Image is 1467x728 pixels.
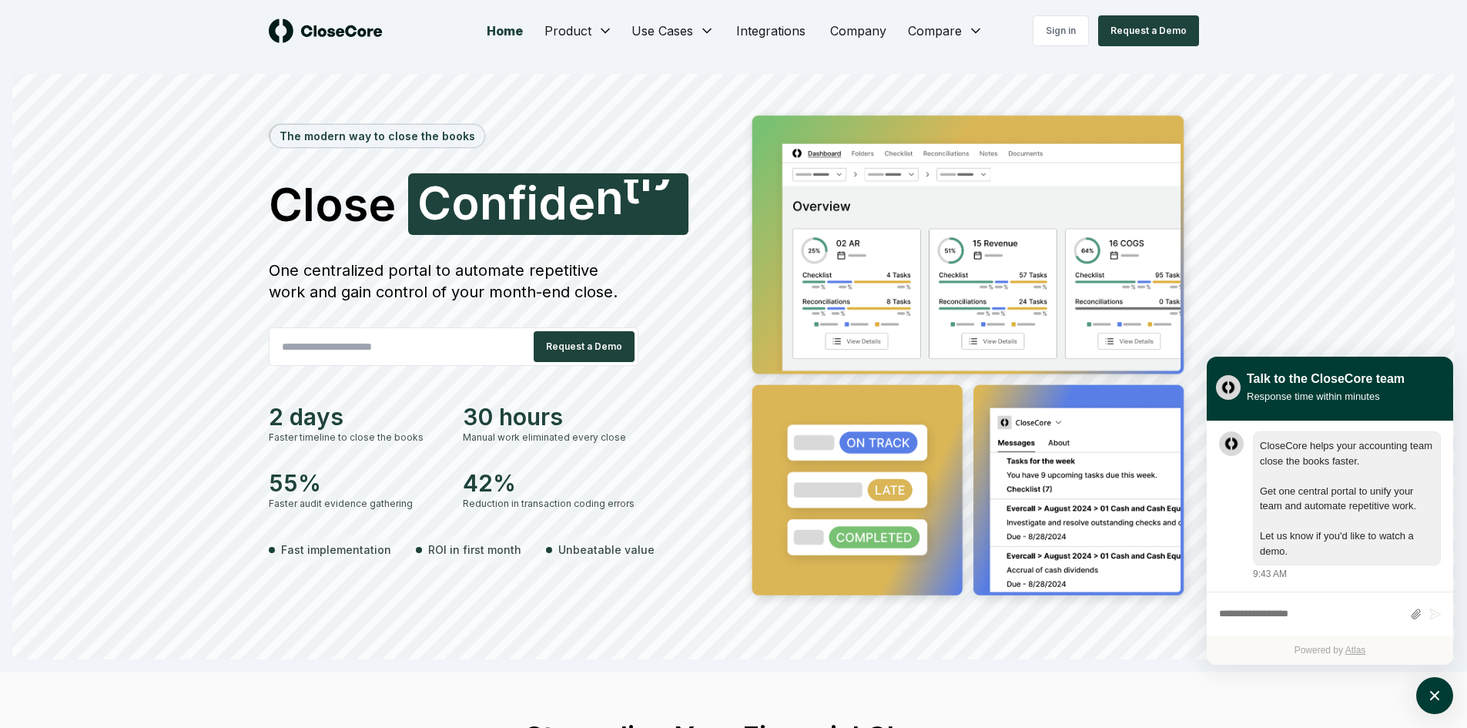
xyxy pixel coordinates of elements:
button: Product [535,15,622,46]
span: f [508,179,527,226]
div: atlas-message-bubble [1253,431,1441,565]
a: Integrations [724,15,818,46]
span: Use Cases [631,22,693,40]
a: Company [818,15,899,46]
button: Request a Demo [534,331,635,362]
span: Fast implementation [281,542,391,558]
a: Home [474,15,535,46]
div: Talk to the CloseCore team [1247,370,1405,388]
img: logo [269,18,383,43]
div: 30 hours [463,403,638,431]
div: 55% [269,469,444,497]
div: atlas-message-author-avatar [1219,431,1244,456]
a: Atlas [1345,645,1366,656]
div: atlas-ticket [1207,421,1453,665]
div: atlas-message-text [1260,438,1434,559]
button: Request a Demo [1098,15,1199,46]
div: 42% [463,469,638,497]
div: Reduction in transaction coding errors [463,497,638,511]
div: Faster timeline to close the books [269,431,444,445]
div: Powered by [1207,636,1453,665]
button: Attach files by clicking or dropping files here [1410,608,1422,621]
button: Compare [899,15,993,46]
span: t [624,163,640,210]
div: Faster audit evidence gathering [269,497,444,511]
div: 9:43 AM [1253,567,1287,581]
span: Close [269,181,396,227]
img: yblje5SQxOoZuw2TcITt_icon.png [1216,375,1241,400]
div: One centralized portal to automate repetitive work and gain control of your month-end close. [269,260,638,303]
span: i [527,179,538,226]
div: atlas-composer [1219,600,1441,629]
div: Manual work eliminated every close [463,431,638,445]
span: C [417,179,451,226]
div: The modern way to close the books [270,125,484,147]
span: l [640,151,652,197]
span: n [595,174,624,220]
button: atlas-launcher [1416,677,1453,714]
div: atlas-window [1207,357,1453,665]
div: atlas-message [1219,431,1441,581]
span: y [652,141,679,187]
div: Response time within minutes [1247,388,1405,404]
div: 2 days [269,403,444,431]
a: Sign in [1033,15,1089,46]
span: o [451,179,480,226]
div: Friday, September 12, 9:43 AM [1253,431,1441,581]
span: Product [544,22,591,40]
span: ROI in first month [428,542,521,558]
span: Compare [908,22,962,40]
button: Use Cases [622,15,724,46]
span: n [480,179,508,226]
img: Jumbotron [740,105,1199,612]
span: e [568,179,595,226]
span: Unbeatable value [558,542,655,558]
span: d [538,179,568,226]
